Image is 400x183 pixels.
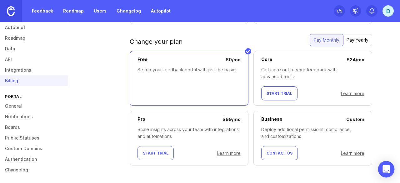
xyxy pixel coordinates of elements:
[267,151,292,155] span: Contact Us
[7,6,15,16] img: Canny Home
[261,126,364,140] div: Deploy additional permissions, compliance, and customizations
[261,86,297,100] button: Start Trial
[137,56,147,63] p: Free
[137,66,241,73] div: Set up your feedback portal with just the basics
[261,56,272,63] p: Core
[267,91,292,96] span: Start Trial
[261,146,298,160] button: Contact Us
[378,161,395,178] div: Open Intercom Messenger
[382,5,394,17] button: D
[343,34,372,46] button: Pay Yearly
[226,56,241,63] div: $ 0 / mo
[137,116,145,123] p: Pro
[261,116,282,123] p: Business
[137,146,174,160] button: Start Trial
[130,37,182,46] h2: Change your plan
[90,5,110,17] a: Users
[113,5,145,17] a: Changelog
[346,116,364,123] div: Custom
[341,150,364,156] a: Learn more
[143,151,168,155] span: Start Trial
[310,34,343,46] button: Pay Monthly
[337,7,342,15] div: 1 /5
[147,5,174,17] a: Autopilot
[347,56,364,63] div: $ 24 / mo
[137,126,241,140] div: Scale insights across your team with integrations and automations
[222,116,241,123] div: $ 99 / mo
[59,5,87,17] a: Roadmap
[261,66,364,80] div: Get more out of your feedback with advanced tools
[334,5,345,17] button: 1/5
[341,91,364,96] a: Learn more
[28,5,57,17] a: Feedback
[217,150,241,156] a: Learn more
